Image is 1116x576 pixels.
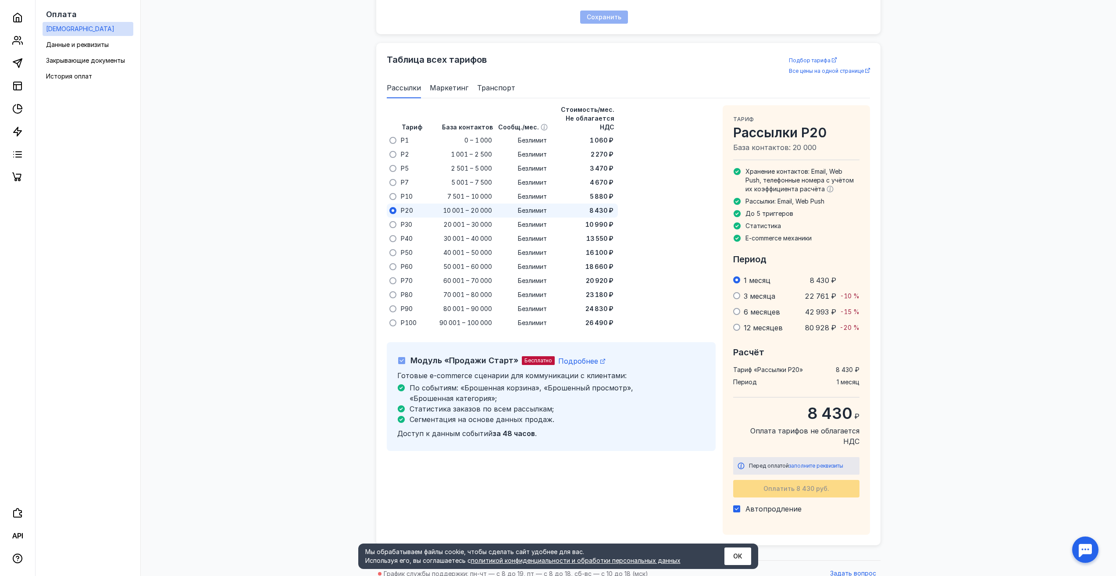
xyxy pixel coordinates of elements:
[585,318,613,327] span: 26 490 ₽
[805,323,836,332] span: 80 928 ₽
[789,56,870,65] a: Подбор тарифа
[590,136,613,145] span: 1 060 ₽
[789,462,843,469] span: заполните реквизиты
[518,164,547,173] span: Безлимит
[789,67,870,75] a: Все цены на одной странице
[443,276,492,285] span: 60 001 – 70 000
[745,222,781,229] span: Статистика
[46,72,92,80] span: История оплат
[586,234,613,243] span: 13 550 ₽
[444,234,492,243] span: 30 001 – 40 000
[836,365,859,374] span: 8 430 ₽
[524,357,552,364] span: Бесплатно
[443,248,492,257] span: 40 001 – 50 000
[733,378,757,386] span: Период
[443,304,492,313] span: 80 001 – 90 000
[401,150,409,159] span: P2
[518,234,547,243] span: Безлимит
[401,234,413,243] span: P40
[401,220,412,229] span: P30
[518,276,547,285] span: Безлимит
[807,404,852,423] span: 8 430
[585,220,613,229] span: 10 990 ₽
[46,10,77,19] span: Оплата
[518,192,547,201] span: Безлимит
[591,150,613,159] span: 2 270 ₽
[401,164,409,173] span: P5
[590,192,613,201] span: 5 880 ₽
[518,248,547,257] span: Безлимит
[397,371,627,380] span: Готовые e-commerce сценарии для коммуникации с клиентами:
[443,220,492,229] span: 20 001 – 30 000
[492,429,535,438] b: за 48 часов
[744,323,783,332] span: 12 месяцев
[410,383,633,403] span: По событиям: «Брошенная корзина», «Брошенный просмотр», «Брошенная категория»;
[43,69,133,83] a: История оплат
[46,57,125,64] span: Закрывающие документы
[724,547,751,565] button: ОК
[401,276,413,285] span: P70
[518,220,547,229] span: Безлимит
[451,150,492,159] span: 1 001 – 2 500
[443,206,492,215] span: 10 001 – 20 000
[443,262,492,271] span: 50 001 – 60 000
[745,234,812,242] span: E-commerce механики
[451,178,492,187] span: 5 001 – 7 500
[443,290,492,299] span: 70 001 – 80 000
[733,347,764,358] span: Расчёт
[733,142,859,153] span: База контактов: 20 000
[805,308,836,316] span: 42 993 ₽
[558,357,598,365] span: Подробнее
[43,22,133,36] a: [DEMOGRAPHIC_DATA]
[365,547,703,565] div: Мы обрабатываем файлы cookie, чтобы сделать сайт удобнее для вас. Используя его, вы соглашаетесь c
[410,356,518,365] span: Модуль «Продажи Старт»
[401,304,413,313] span: P90
[518,290,547,299] span: Безлимит
[745,168,854,193] span: Хранение контактов: Email, Web Push, телефонные номера с учётом их коэффициента расчёта
[410,415,554,424] span: Сегментация на основе данных продаж.
[401,192,413,201] span: P10
[810,276,836,285] span: 8 430 ₽
[733,365,803,374] span: Тариф « Рассылки P20 »
[561,106,614,131] span: Стоимость/мес. Не облагается НДС
[558,357,605,365] a: Подробнее
[837,378,859,386] span: 1 месяц
[387,82,421,93] span: Рассылки
[43,54,133,68] a: Закрывающие документы
[477,82,515,93] span: Транспорт
[733,116,754,122] span: Тариф
[745,210,793,217] span: До 5 триггеров
[840,292,859,300] span: -10 %
[447,192,492,201] span: 7 501 – 10 000
[442,123,493,131] span: База контактов
[854,412,859,421] span: ₽
[744,308,780,316] span: 6 месяцев
[401,318,417,327] span: P100
[518,150,547,159] span: Безлимит
[451,164,492,173] span: 2 501 – 5 000
[745,504,802,513] span: Автопродление
[498,123,539,131] span: Сообщ./мес.
[401,262,413,271] span: P60
[590,164,613,173] span: 3 470 ₽
[518,136,547,145] span: Безлимит
[464,136,492,145] span: 0 – 1 000
[518,206,547,215] span: Безлимит
[46,41,109,48] span: Данные и реквизиты
[387,54,487,65] span: Таблица всех тарифов
[401,206,413,215] span: P20
[744,276,770,285] span: 1 месяц
[401,290,413,299] span: P80
[586,276,613,285] span: 20 920 ₽
[430,82,468,93] span: Маркетинг
[744,292,775,301] span: 3 месяца
[401,136,409,145] span: P1
[410,404,554,413] span: Статистика заказов по всем рассылкам;
[43,38,133,52] a: Данные и реквизиты
[439,318,492,327] span: 90 001 – 100 000
[518,318,547,327] span: Безлимит
[401,178,409,187] span: P7
[586,248,613,257] span: 16 100 ₽
[733,254,767,265] span: Период
[840,324,859,331] span: -20 %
